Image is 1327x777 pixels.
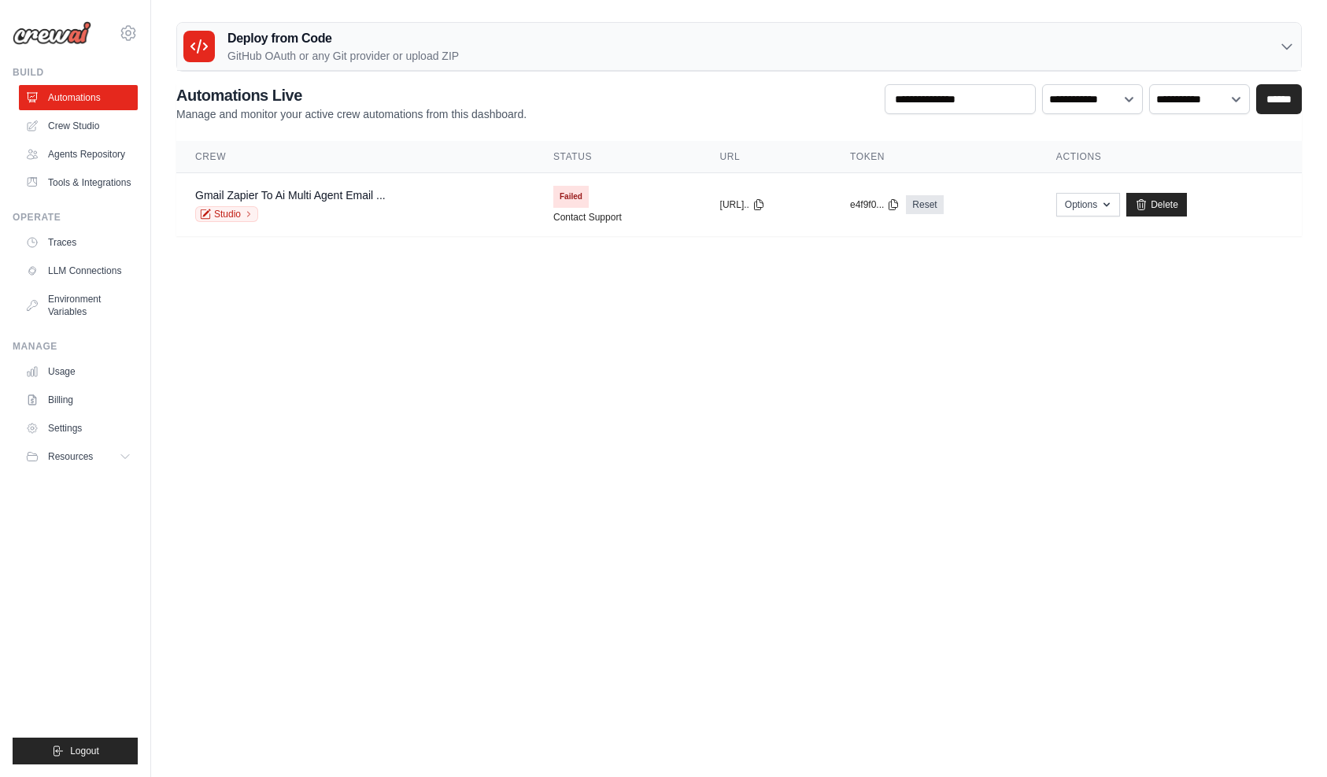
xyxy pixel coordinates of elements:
a: Contact Support [553,211,622,224]
a: Settings [19,416,138,441]
th: Crew [176,141,534,173]
button: e4f9f0... [850,198,900,211]
a: LLM Connections [19,258,138,283]
p: GitHub OAuth or any Git provider or upload ZIP [227,48,459,64]
th: Token [831,141,1037,173]
a: Studio [195,206,258,222]
h2: Automations Live [176,84,527,106]
button: Logout [13,738,138,764]
a: Crew Studio [19,113,138,139]
th: URL [701,141,831,173]
a: Reset [906,195,943,214]
button: Resources [19,444,138,469]
th: Actions [1037,141,1302,173]
span: Logout [70,745,99,757]
a: Traces [19,230,138,255]
div: Manage [13,340,138,353]
button: Options [1056,193,1120,216]
h3: Deploy from Code [227,29,459,48]
a: Delete [1126,193,1187,216]
th: Status [534,141,701,173]
a: Gmail Zapier To Ai Multi Agent Email ... [195,189,386,202]
iframe: Chat Widget [1248,701,1327,777]
a: Automations [19,85,138,110]
span: Failed [553,186,589,208]
a: Tools & Integrations [19,170,138,195]
div: Operate [13,211,138,224]
div: Build [13,66,138,79]
a: Usage [19,359,138,384]
img: Logo [13,21,91,45]
span: Resources [48,450,93,463]
a: Environment Variables [19,287,138,324]
p: Manage and monitor your active crew automations from this dashboard. [176,106,527,122]
a: Agents Repository [19,142,138,167]
a: Billing [19,387,138,413]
